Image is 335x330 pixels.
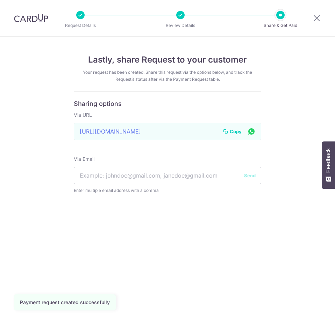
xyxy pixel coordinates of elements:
span: Enter multiple email address with a comma [74,187,261,194]
h4: Lastly, share Request to your customer [74,53,261,66]
button: Send [244,172,256,179]
div: Payment request created successfully [20,299,110,306]
span: Copy [230,128,242,135]
p: Share & Get Paid [261,22,300,29]
label: Via URL [74,112,92,119]
label: Via Email [74,156,94,163]
input: Example: johndoe@gmail.com, janedoe@gmail.com [74,167,261,184]
span: Feedback [325,148,332,173]
iframe: Opens a widget where you can find more information [290,309,328,327]
button: Feedback - Show survey [322,141,335,189]
p: Request Details [61,22,100,29]
img: CardUp [14,14,48,22]
p: Review Details [161,22,200,29]
h6: Sharing options [74,100,261,108]
div: Your request has been created. Share this request via the options below, and track the Request’s ... [74,69,261,83]
button: Copy [223,128,242,135]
